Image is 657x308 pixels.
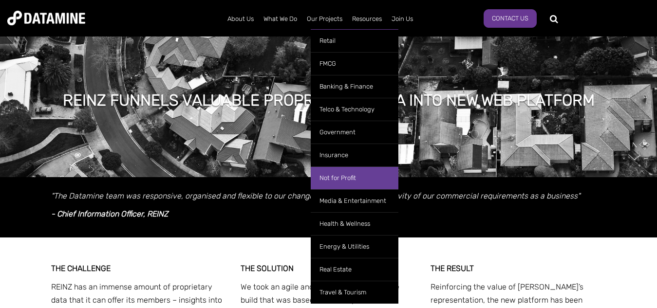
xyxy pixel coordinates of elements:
[311,281,398,304] a: Travel & Tourism
[311,144,398,166] a: Insurance
[347,6,387,32] a: Resources
[241,264,294,273] strong: THE SOLUTION
[387,6,418,32] a: Join Us
[63,90,595,111] h1: REINZ FUNNELS VALUABLE PROPRIETARY DATA INTO NEW WEB PLATFORM
[311,98,398,121] a: Telco & Technology
[223,6,259,32] a: About Us
[311,212,398,235] a: Health & Wellness
[51,209,168,218] em: - Chief Information Officer, REINZ
[302,6,347,32] a: Our Projects
[311,121,398,144] a: Government
[51,191,580,200] em: "The Datamine team was responsive, organised and flexible to our changing needs and the sensitivi...
[311,166,398,189] a: Not for Profit
[7,11,85,25] img: Datamine
[51,264,111,273] span: THE CHALLENGE
[311,52,398,75] a: FMCG
[484,9,537,28] a: Contact Us
[311,235,398,258] a: Energy & Utilities
[259,6,302,32] a: What We Do
[431,264,474,273] span: THE RESULT
[311,189,398,212] a: Media & Entertainment
[311,258,398,281] a: Real Estate
[311,75,398,98] a: Banking & Finance
[311,29,398,52] a: Retail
